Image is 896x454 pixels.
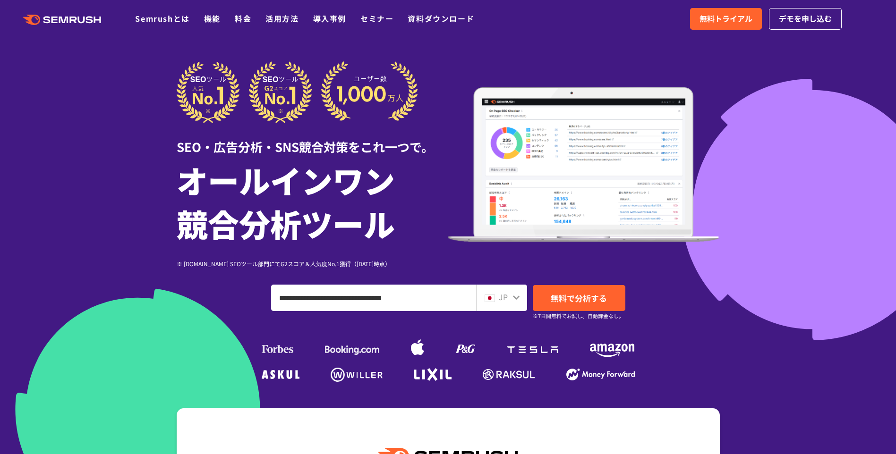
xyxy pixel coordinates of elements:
[177,259,448,268] div: ※ [DOMAIN_NAME] SEOツール部門にてG2スコア＆人気度No.1獲得（[DATE]時点）
[533,311,624,320] small: ※7日間無料でお試し。自動課金なし。
[177,158,448,245] h1: オールインワン 競合分析ツール
[700,13,752,25] span: 無料トライアル
[272,285,476,311] input: ドメイン、キーワードまたはURLを入力してください
[551,292,607,304] span: 無料で分析する
[204,13,221,24] a: 機能
[690,8,762,30] a: 無料トライアル
[533,285,625,311] a: 無料で分析する
[177,123,448,156] div: SEO・広告分析・SNS競合対策をこれ一つで。
[408,13,474,24] a: 資料ダウンロード
[499,291,508,303] span: JP
[313,13,346,24] a: 導入事例
[235,13,251,24] a: 料金
[769,8,842,30] a: デモを申し込む
[135,13,189,24] a: Semrushとは
[360,13,393,24] a: セミナー
[265,13,299,24] a: 活用方法
[779,13,832,25] span: デモを申し込む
